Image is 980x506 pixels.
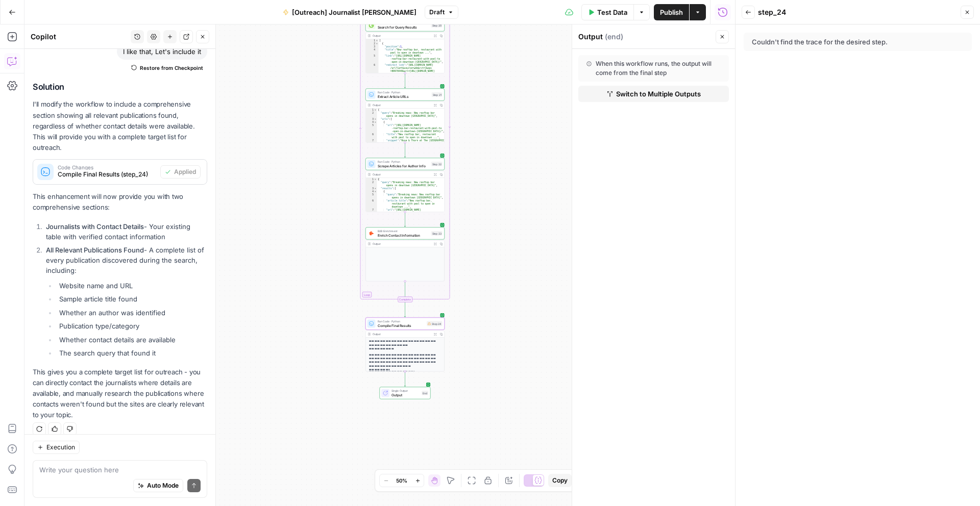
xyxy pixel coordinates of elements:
[366,124,377,133] div: 5
[369,231,374,236] img: pda2t1ka3kbvydj0uf1ytxpc9563
[46,222,144,231] strong: Journalists with Contact Details
[366,209,377,218] div: 7
[33,99,207,153] p: I'll modify the workflow to include a comprehensive section showing all relevant publications fou...
[404,212,406,227] g: Edge from step_22 to step_23
[46,246,144,254] strong: All Relevant Publications Found
[366,55,379,64] div: 5
[378,24,429,30] span: Search for Query Results
[581,4,633,20] button: Test Data
[366,181,377,187] div: 2
[57,335,207,345] li: Whether contact details are available
[366,45,379,48] div: 3
[365,19,445,73] div: Google SearchSearch for Query ResultsStep 20Output[ { "position":1, "title":"New rooftop bar, res...
[43,245,207,358] li: - A complete list of every publication discovered during the search, including:
[422,391,428,395] div: End
[376,39,379,42] span: Toggle code folding, rows 1 through 116
[374,190,377,193] span: Toggle code folding, rows 4 through 13
[552,476,568,485] span: Copy
[378,94,430,99] span: Extract Article URLs
[117,43,207,60] div: I like that, Let's include it
[404,73,406,88] g: Edge from step_20 to step_21
[432,92,443,97] div: Step 21
[366,39,379,42] div: 1
[31,32,128,42] div: Copilot
[431,162,443,166] div: Step 22
[548,474,572,487] button: Copy
[404,372,406,387] g: Edge from step_24 to end
[366,112,377,118] div: 2
[366,178,377,181] div: 1
[366,48,379,55] div: 4
[366,109,377,112] div: 1
[373,332,431,336] div: Output
[378,233,429,238] span: Enrich Contact Information
[578,32,713,42] div: Output
[366,42,379,45] div: 2
[292,7,416,17] span: [Outreach] Journalist [PERSON_NAME]
[133,479,183,492] button: Auto Mode
[398,297,412,302] div: Complete
[578,86,729,102] button: Switch to Multiple Outputs
[374,178,377,181] span: Toggle code folding, rows 1 through 35
[391,392,420,397] span: Output
[366,64,379,85] div: 6
[365,227,445,282] div: B2B EnrichmentEnrich Contact InformationStep 23Output
[373,172,431,176] div: Output
[597,7,627,17] span: Test Data
[404,302,406,317] g: Edge from step_19-iteration-end to step_24
[57,294,207,304] li: Sample article title found
[374,187,377,190] span: Toggle code folding, rows 3 through 34
[57,281,207,291] li: Website name and URL
[147,481,179,490] span: Auto Mode
[431,23,443,28] div: Step 20
[366,199,377,209] div: 6
[391,389,420,393] span: Single Output
[46,443,75,452] span: Execution
[366,187,377,190] div: 3
[425,6,458,19] button: Draft
[160,165,201,179] button: Applied
[277,4,423,20] button: [Outreach] Journalist [PERSON_NAME]
[396,476,407,485] span: 50%
[365,387,445,399] div: Single OutputOutputEnd
[374,121,377,124] span: Toggle code folding, rows 4 through 8
[57,308,207,318] li: Whether an author was identified
[43,221,207,242] li: - Your existing table with verified contact information
[140,64,203,72] span: Restore from Checkpoint
[427,321,443,326] div: Step 24
[373,242,431,246] div: Output
[127,62,207,74] button: Restore from Checkpoint
[365,158,445,212] div: Run Code · PythonScrape Articles for Author InfoStep 22Output{ "query":"Breaking news: New roofto...
[58,165,156,170] span: Code Changes
[660,7,683,17] span: Publish
[404,143,406,158] g: Edge from step_21 to step_22
[752,37,926,47] div: Couldn't find the trace for the desired step.
[365,297,445,302] div: Complete
[366,193,377,199] div: 5
[378,160,429,164] span: Run Code · Python
[33,441,80,454] button: Execution
[33,82,207,92] h2: Solution
[366,133,377,139] div: 6
[33,191,207,213] p: This enhancement will now provide you with two comprehensive sections:
[33,367,207,421] p: This gives you a complete target list for outreach - you can directly contact the journalists whe...
[654,4,689,20] button: Publish
[376,42,379,45] span: Toggle code folding, rows 2 through 15
[378,163,429,168] span: Scrape Articles for Author Info
[58,170,156,179] span: Compile Final Results (step_24)
[365,89,445,143] div: Run Code · PythonExtract Article URLsStep 21Output{ "query":"Breaking news: New rooftop bar opens...
[431,231,443,236] div: Step 23
[57,348,207,358] li: The search query that found it
[374,109,377,112] span: Toggle code folding, rows 1 through 30
[57,321,207,331] li: Publication type/category
[616,89,701,99] span: Switch to Multiple Outputs
[366,190,377,193] div: 4
[373,103,431,107] div: Output
[366,121,377,124] div: 4
[366,118,377,121] div: 3
[366,139,377,155] div: 7
[373,34,431,38] div: Output
[374,118,377,121] span: Toggle code folding, rows 3 through 29
[378,229,429,233] span: B2B Enrichment
[586,59,721,78] div: When this workflow runs, the output will come from the final step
